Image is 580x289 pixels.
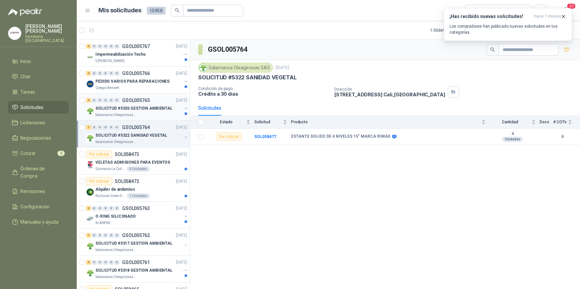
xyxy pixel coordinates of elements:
a: Cotizar2 [8,147,69,160]
div: 0 [92,98,97,103]
p: [STREET_ADDRESS] Cali , [GEOGRAPHIC_DATA] [334,92,445,97]
div: 0 [92,260,97,265]
button: 20 [560,5,572,17]
div: 2 [86,260,91,265]
span: Solicitudes [21,104,44,111]
img: Company Logo [8,27,21,40]
p: SOLICITUD #5317 GESTION AMBIENTAL [95,240,173,247]
a: Negociaciones [8,132,69,144]
p: Condición de pago [198,86,329,91]
div: 1 [86,233,91,238]
a: 1 0 0 0 0 0 GSOL005764[DATE] Company LogoSOLICITUD #5322 SANIDAD VEGETALSalamanca Oleaginosas SAS [86,123,189,145]
div: Todas [469,7,483,14]
div: 0 [114,71,119,76]
div: 0 [103,233,108,238]
p: GSOL005761 [122,260,150,265]
p: GSOL005763 [122,206,150,211]
div: 0 [114,233,119,238]
a: Solicitudes [8,101,69,114]
p: O-RING SILICONADO [95,213,136,220]
h3: GSOL005764 [208,44,248,55]
p: Impermeabilización Techo [95,51,146,58]
img: Company Logo [86,134,94,142]
div: 0 [109,71,114,76]
a: Por cotizarSOL058472[DATE] Company LogoAlquiler de andamiosBioCosta Green Energy S.A.S1 Unidades [77,175,190,202]
span: Solicitud [254,120,282,124]
th: Estado [208,116,254,129]
p: [DATE] [176,124,187,131]
p: BioCosta Green Energy S.A.S [95,193,125,199]
a: Órdenes de Compra [8,162,69,182]
div: 0 [97,233,102,238]
p: GSOL005762 [122,233,150,238]
th: # COTs [553,116,580,129]
div: Por cotizar [86,150,112,158]
div: Por cotizar [86,177,112,185]
span: search [490,47,495,52]
p: Ferretería [GEOGRAPHIC_DATA] [25,35,69,43]
span: Manuales y ayuda [21,218,59,226]
img: Company Logo [86,188,94,196]
span: 2 [57,151,65,156]
p: [DATE] [176,151,187,158]
p: SOLICITUD #5322 SANIDAD VEGETAL [198,74,296,81]
div: 2 [86,44,91,49]
div: 3 [86,206,91,211]
span: Chat [21,73,31,80]
p: [DATE] [176,205,187,212]
a: Configuración [8,200,69,213]
p: Salamanca Oleaginosas SAS [95,112,137,118]
span: Tareas [21,88,35,96]
img: Company Logo [86,161,94,169]
a: 2 0 0 0 0 0 GSOL005761[DATE] Company LogoSOLICITUD #5318 GESTION AMBIENTALSalamanca Oleaginosas SAS [86,258,189,280]
a: Tareas [8,86,69,98]
a: Chat [8,70,69,83]
div: 0 [109,233,114,238]
th: Solicitud [254,116,291,129]
div: 0 [109,98,114,103]
p: [DATE] [176,259,187,266]
p: SOLICITUD #5320 GESTIÓN AMBIENTAL [95,105,173,112]
div: 0 [103,260,108,265]
span: Negociaciones [21,134,51,142]
div: 1 [86,125,91,130]
div: 0 [92,206,97,211]
div: 0 [97,71,102,76]
p: Salamanca Oleaginosas SAS [95,247,137,253]
div: 0 [92,71,97,76]
a: 3 0 0 0 0 0 GSOL005763[DATE] Company LogoO-RING SILICONADOKLARENS [86,204,189,226]
img: Company Logo [86,242,94,250]
div: 0 [109,125,114,130]
span: 15958 [147,7,166,15]
div: 0 [103,98,108,103]
img: Company Logo [200,64,207,71]
img: Logo peakr [8,8,42,16]
div: 0 [97,125,102,130]
div: 0 [97,260,102,265]
div: 0 [92,44,97,49]
a: 1 0 0 0 0 0 GSOL005762[DATE] Company LogoSOLICITUD #5317 GESTION AMBIENTALSalamanca Oleaginosas SAS [86,231,189,253]
p: KLARENS [95,220,110,226]
p: [DATE] [176,97,187,104]
p: GSOL005767 [122,44,150,49]
a: Inicio [8,55,69,68]
div: 0 [114,44,119,49]
div: 0 [114,125,119,130]
th: Docs [540,116,553,129]
div: Salamanca Oleaginosas SAS [198,63,273,73]
a: SOL058477 [254,134,276,139]
div: 0 [92,125,97,130]
p: Salamanca Oleaginosas SAS [95,139,137,145]
p: SOL058473 [115,152,139,157]
span: Órdenes de Compra [21,165,62,180]
p: GSOL005765 [122,98,150,103]
span: hace 1 minuto [534,14,561,19]
span: Estado [208,120,245,124]
b: 0 [553,134,572,140]
div: 0 [97,44,102,49]
span: Producto [291,120,480,124]
div: 0 [103,125,108,130]
div: Solicitudes [198,104,221,112]
p: [DATE] [176,178,187,185]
